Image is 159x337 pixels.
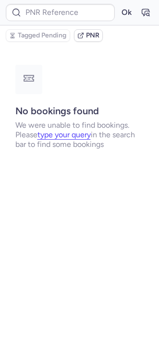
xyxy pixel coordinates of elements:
[74,29,103,42] button: PNR
[6,4,115,21] input: PNR Reference
[37,131,91,139] button: type your query
[119,5,134,20] button: Ok
[15,120,144,130] p: We were unable to find bookings.
[15,130,144,149] p: Please in the search bar to find some bookings
[15,105,99,117] strong: No bookings found
[86,32,99,39] span: PNR
[6,29,70,42] button: Tagged Pending
[18,32,66,39] span: Tagged Pending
